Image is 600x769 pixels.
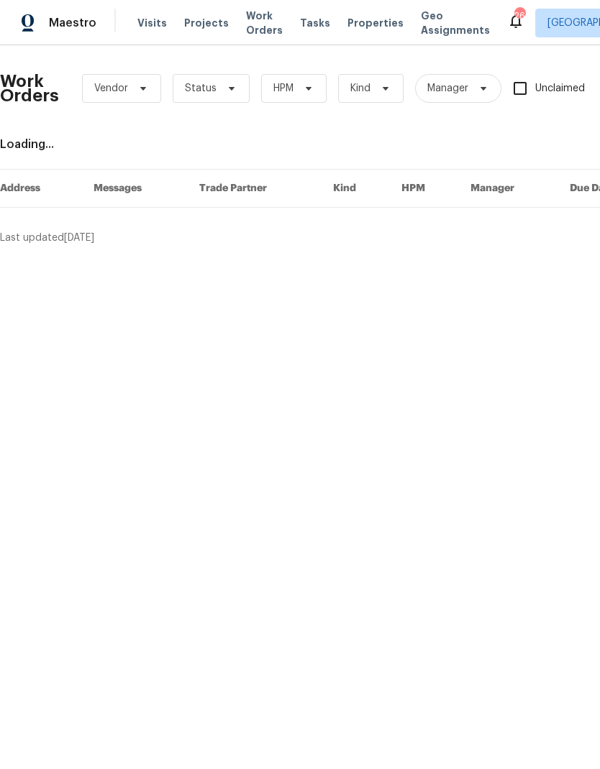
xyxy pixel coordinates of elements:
span: Work Orders [246,9,283,37]
span: [DATE] [64,233,94,243]
th: Trade Partner [188,170,322,208]
span: HPM [273,81,294,96]
span: Visits [137,16,167,30]
span: Properties [347,16,404,30]
span: Tasks [300,18,330,28]
span: Manager [427,81,468,96]
th: HPM [390,170,459,208]
span: Kind [350,81,371,96]
div: 26 [514,9,524,23]
span: Status [185,81,217,96]
th: Messages [82,170,188,208]
th: Manager [459,170,558,208]
span: Vendor [94,81,128,96]
th: Kind [322,170,390,208]
span: Geo Assignments [421,9,490,37]
span: Projects [184,16,229,30]
span: Maestro [49,16,96,30]
span: Unclaimed [535,81,585,96]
